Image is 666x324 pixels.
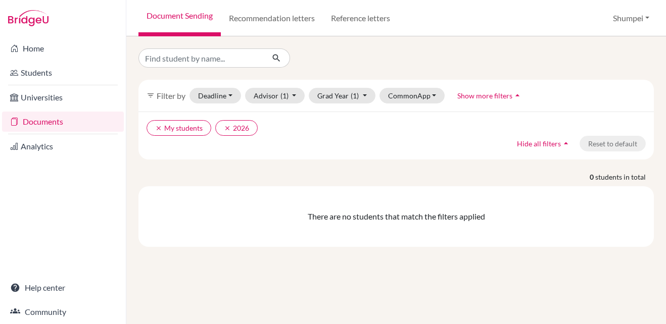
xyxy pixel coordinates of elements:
button: clear2026 [215,120,258,136]
span: (1) [351,91,359,100]
a: Students [2,63,124,83]
a: Help center [2,278,124,298]
i: arrow_drop_up [512,90,522,100]
span: Filter by [157,91,185,100]
button: Reset to default [580,136,646,151]
a: Community [2,302,124,322]
button: Deadline [189,88,241,103]
i: arrow_drop_up [561,138,571,148]
span: Show more filters [457,91,512,100]
button: Advisor(1) [245,88,305,103]
button: CommonApp [379,88,445,103]
span: (1) [280,91,289,100]
span: students in total [595,172,654,182]
button: Shumpei [608,9,654,28]
a: Universities [2,87,124,107]
i: clear [224,125,231,132]
span: Hide all filters [517,139,561,148]
button: clearMy students [147,120,211,136]
button: Hide all filtersarrow_drop_up [508,136,580,151]
a: Documents [2,112,124,132]
div: There are no students that match the filters applied [142,210,650,223]
input: Find student by name... [138,48,264,68]
button: Grad Year(1) [309,88,375,103]
i: filter_list [147,91,155,99]
a: Analytics [2,136,124,156]
i: clear [155,125,162,132]
img: Bridge-U [8,10,49,26]
strong: 0 [590,172,595,182]
button: Show more filtersarrow_drop_up [449,88,531,103]
a: Home [2,38,124,59]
